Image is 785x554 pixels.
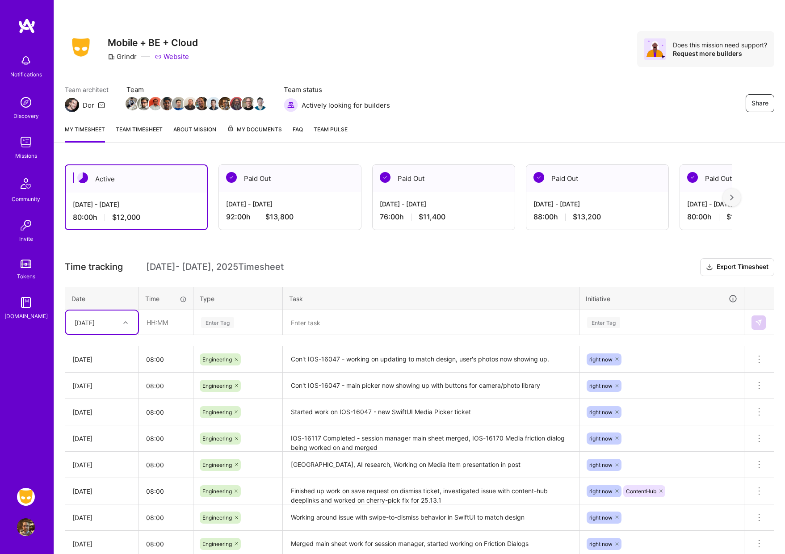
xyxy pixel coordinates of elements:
a: Team Member Avatar [196,96,208,111]
span: $13,800 [265,212,294,222]
div: 76:00 h [380,212,508,222]
div: [DATE] - [DATE] [226,199,354,209]
span: Engineering [202,514,232,521]
a: Team Member Avatar [231,96,243,111]
img: User Avatar [17,518,35,536]
a: Team Member Avatar [173,96,185,111]
div: Missions [15,151,37,160]
a: User Avatar [15,518,37,536]
img: Avatar [644,38,666,60]
div: [DATE] [72,460,131,470]
img: Team Member Avatar [160,97,174,110]
img: Team Member Avatar [195,97,209,110]
img: Team Member Avatar [137,97,151,110]
div: Enter Tag [587,315,620,329]
input: HH:MM [139,348,193,371]
div: Invite [19,234,33,243]
textarea: Finished up work on save request on dismiss ticket, investigated issue with content-hub deeplinks... [284,479,578,504]
div: Does this mission need support? [673,41,767,49]
div: Request more builders [673,49,767,58]
button: Export Timesheet [700,258,774,276]
img: logo [18,18,36,34]
div: Active [66,165,207,193]
img: Invite [17,216,35,234]
input: HH:MM [139,311,193,334]
img: Team Member Avatar [218,97,232,110]
textarea: Con't IOS-16047 - working on updating to match design, user's photos now showing up. [284,347,578,372]
span: Engineering [202,435,232,442]
textarea: Working around issue with swipe-to-dismiss behavior in SwiftUI to match design [284,505,578,530]
div: Time [145,294,187,303]
button: Share [746,94,774,112]
div: Initiative [586,294,738,304]
span: Engineering [202,356,232,363]
span: right now [589,541,613,547]
div: Notifications [10,70,42,79]
img: Team Member Avatar [126,97,139,110]
span: $11,400 [419,212,445,222]
input: HH:MM [139,506,193,529]
a: Team Member Avatar [254,96,266,111]
a: Team Pulse [314,125,348,143]
div: [DATE] - [DATE] [73,200,200,209]
span: right now [589,382,613,389]
img: Team Architect [65,98,79,112]
span: [DATE] - [DATE] , 2025 Timesheet [146,261,284,273]
img: Active [77,172,88,183]
th: Task [283,287,579,310]
i: icon Mail [98,101,105,109]
img: Community [15,173,37,194]
div: 92:00 h [226,212,354,222]
img: guide book [17,294,35,311]
a: FAQ [293,125,303,143]
div: [DOMAIN_NAME] [4,311,48,321]
a: Team Member Avatar [208,96,219,111]
span: Engineering [202,488,232,495]
img: Team Member Avatar [253,97,267,110]
a: Website [155,52,189,61]
div: [DATE] [72,434,131,443]
span: right now [589,514,613,521]
span: Team Pulse [314,126,348,133]
span: Time tracking [65,261,123,273]
input: HH:MM [139,374,193,398]
span: right now [589,409,613,415]
a: Team Member Avatar [150,96,161,111]
i: icon Download [706,263,713,272]
span: Team [126,85,266,94]
div: 88:00 h [533,212,661,222]
div: Paid Out [526,165,668,192]
span: $12,000 [726,212,755,222]
a: Team Member Avatar [161,96,173,111]
i: icon CompanyGray [108,53,115,60]
div: [DATE] [72,487,131,496]
img: Paid Out [380,172,390,183]
input: HH:MM [139,400,193,424]
div: 80:00 h [73,213,200,222]
img: tokens [21,260,31,268]
a: My timesheet [65,125,105,143]
input: HH:MM [139,427,193,450]
img: right [730,194,734,201]
span: My Documents [227,125,282,134]
img: discovery [17,93,35,111]
img: Team Member Avatar [172,97,185,110]
span: right now [589,435,613,442]
img: Grindr: Mobile + BE + Cloud [17,488,35,506]
span: Team architect [65,85,109,94]
span: Engineering [202,541,232,547]
div: Discovery [13,111,39,121]
div: [DATE] [72,355,131,364]
textarea: Con't IOS-16047 - main picker now showing up with buttons for camera/photo library [284,374,578,398]
span: $12,000 [112,213,140,222]
a: Team Member Avatar [219,96,231,111]
div: Paid Out [219,165,361,192]
span: right now [589,462,613,468]
h3: Mobile + BE + Cloud [108,37,198,48]
span: Engineering [202,462,232,468]
div: [DATE] - [DATE] [533,199,661,209]
span: Engineering [202,409,232,415]
img: Team Member Avatar [184,97,197,110]
span: $13,200 [573,212,601,222]
img: Team Member Avatar [149,97,162,110]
